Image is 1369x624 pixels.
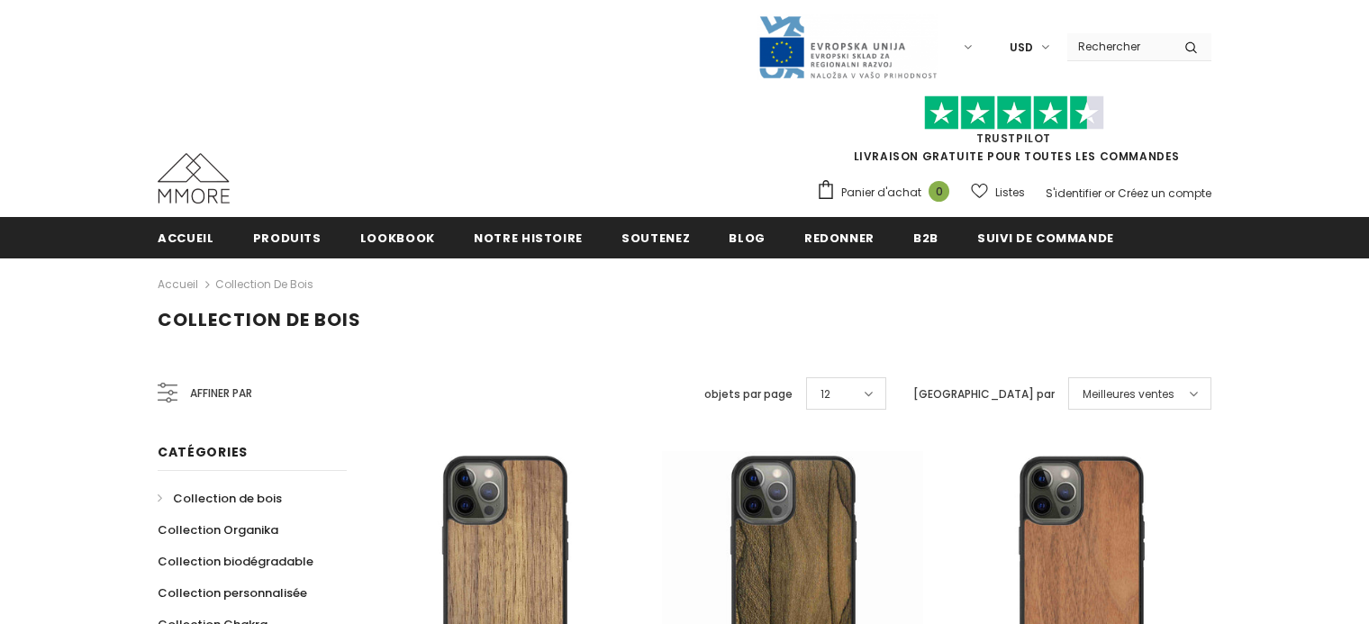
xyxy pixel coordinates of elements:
[158,443,248,461] span: Catégories
[1118,185,1211,201] a: Créez un compte
[1104,185,1115,201] span: or
[841,184,921,202] span: Panier d'achat
[158,217,214,258] a: Accueil
[158,483,282,514] a: Collection de bois
[360,230,435,247] span: Lookbook
[977,230,1114,247] span: Suivi de commande
[158,307,361,332] span: Collection de bois
[1010,39,1033,57] span: USD
[1046,185,1102,201] a: S'identifier
[704,385,793,403] label: objets par page
[474,217,583,258] a: Notre histoire
[729,217,766,258] a: Blog
[729,230,766,247] span: Blog
[995,184,1025,202] span: Listes
[621,217,690,258] a: soutenez
[1083,385,1174,403] span: Meilleures ventes
[158,546,313,577] a: Collection biodégradable
[158,153,230,203] img: Cas MMORE
[913,230,938,247] span: B2B
[924,95,1104,131] img: Faites confiance aux étoiles pilotes
[190,384,252,403] span: Affiner par
[158,553,313,570] span: Collection biodégradable
[158,577,307,609] a: Collection personnalisée
[757,14,938,80] img: Javni Razpis
[977,217,1114,258] a: Suivi de commande
[158,584,307,601] span: Collection personnalisée
[820,385,830,403] span: 12
[976,131,1051,146] a: TrustPilot
[158,521,278,538] span: Collection Organika
[929,181,949,202] span: 0
[158,514,278,546] a: Collection Organika
[816,179,958,206] a: Panier d'achat 0
[360,217,435,258] a: Lookbook
[621,230,690,247] span: soutenez
[474,230,583,247] span: Notre histoire
[804,230,875,247] span: Redonner
[215,276,313,292] a: Collection de bois
[757,39,938,54] a: Javni Razpis
[1067,33,1171,59] input: Search Site
[158,274,198,295] a: Accueil
[913,385,1055,403] label: [GEOGRAPHIC_DATA] par
[804,217,875,258] a: Redonner
[253,230,322,247] span: Produits
[173,490,282,507] span: Collection de bois
[253,217,322,258] a: Produits
[816,104,1211,164] span: LIVRAISON GRATUITE POUR TOUTES LES COMMANDES
[158,230,214,247] span: Accueil
[971,176,1025,208] a: Listes
[913,217,938,258] a: B2B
